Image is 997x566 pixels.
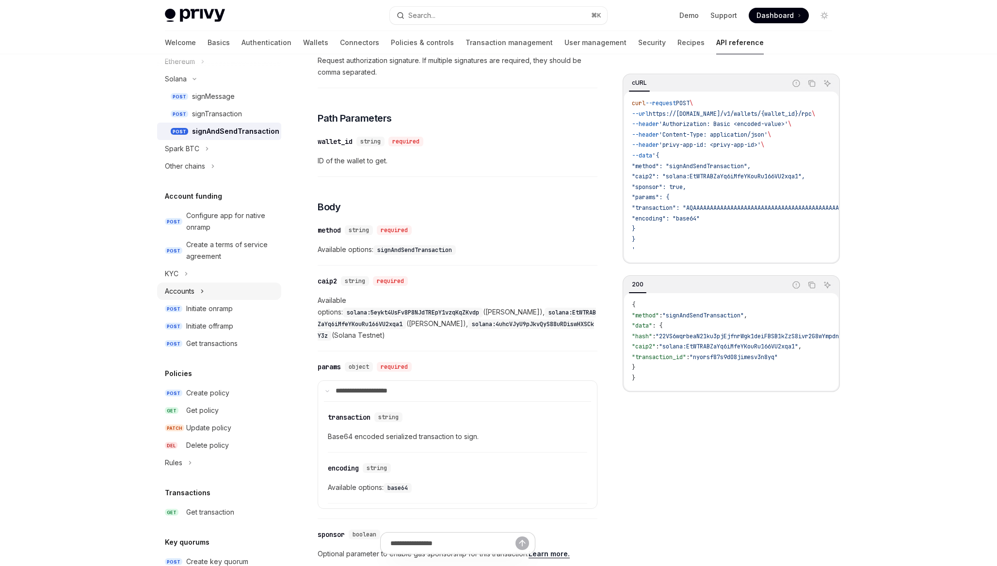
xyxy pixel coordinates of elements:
[157,317,281,335] a: POSTInitiate offramp
[165,558,182,566] span: POST
[186,422,231,434] div: Update policy
[632,363,635,371] span: }
[186,506,234,518] div: Get transaction
[632,215,700,222] span: "encoding": "base64"
[790,279,803,291] button: Report incorrect code
[318,200,340,214] span: Body
[318,155,597,167] span: ID of the wallet to get.
[318,137,353,146] div: wallet_id
[318,55,597,78] span: Request authorization signature. If multiple signatures are required, they should be comma separa...
[744,312,747,319] span: ,
[388,137,423,146] div: required
[192,126,279,137] div: signAndSendTransaction
[165,536,209,548] h5: Key quorums
[788,120,791,128] span: \
[408,10,435,21] div: Search...
[208,31,230,54] a: Basics
[186,320,233,332] div: Initiate offramp
[157,236,281,265] a: POSTCreate a terms of service agreement
[629,77,650,89] div: cURL
[165,407,178,414] span: GET
[165,218,182,225] span: POST
[171,110,188,118] span: POST
[241,31,291,54] a: Authentication
[165,323,182,330] span: POST
[318,225,341,235] div: method
[812,110,815,118] span: \
[632,120,659,128] span: --header
[659,141,761,149] span: 'privy-app-id: <privy-app-id>'
[378,413,399,421] span: string
[157,335,281,352] a: POSTGet transactions
[515,536,529,550] button: Send message
[157,283,281,300] button: Toggle Accounts section
[632,99,645,107] span: curl
[632,332,652,340] span: "hash"
[186,387,229,399] div: Create policy
[192,91,235,102] div: signMessage
[157,454,281,472] button: Toggle Rules section
[677,31,705,54] a: Recipes
[349,226,369,234] span: string
[466,31,553,54] a: Transaction management
[165,509,178,516] span: GET
[652,332,656,340] span: :
[768,131,771,139] span: \
[157,140,281,157] button: Toggle Spark BTC section
[328,482,587,493] span: Available options:
[659,120,788,128] span: 'Authorization: Basic <encoded-value>'
[303,31,328,54] a: Wallets
[632,162,751,170] span: "method": "signAndSendTransaction",
[165,305,182,313] span: POST
[157,157,281,175] button: Toggle Other chains section
[632,110,649,118] span: --url
[349,363,369,371] span: object
[165,160,205,172] div: Other chains
[377,225,412,235] div: required
[157,105,281,123] a: POSTsignTransaction
[632,322,652,330] span: "data"
[165,442,177,449] span: DEL
[384,483,412,493] code: base64
[632,246,635,253] span: '
[165,487,210,499] h5: Transactions
[318,244,597,255] span: Available options:
[340,31,379,54] a: Connectors
[165,340,182,347] span: POST
[390,7,607,24] button: Open search
[632,141,659,149] span: --header
[632,236,635,243] span: }
[632,131,659,139] span: --header
[638,31,666,54] a: Security
[391,31,454,54] a: Policies & controls
[716,31,764,54] a: API reference
[186,440,229,451] div: Delete policy
[652,322,662,330] span: : {
[632,225,635,233] span: }
[165,247,182,254] span: POST
[328,463,359,473] div: encoding
[710,11,737,20] a: Support
[632,152,652,159] span: --data
[157,207,281,236] a: POSTConfigure app for native onramp
[659,343,798,350] span: "solana:EtWTRABZaYq6iMfeYKouRu166VU2xqa1"
[157,123,281,140] a: POSTsignAndSendTransaction
[157,88,281,105] a: POSTsignMessage
[328,431,587,442] span: Base64 encoded serialized transaction to sign.
[377,362,412,372] div: required
[749,8,809,23] a: Dashboard
[165,424,184,432] span: PATCH
[373,276,408,286] div: required
[632,173,805,180] span: "caip2": "solana:EtWTRABZaYq6iMfeYKouRu166VU2xqa1",
[165,31,196,54] a: Welcome
[761,141,764,149] span: \
[318,530,345,539] div: sponsor
[360,138,381,145] span: string
[171,93,188,100] span: POST
[821,77,834,90] button: Ask AI
[165,143,199,155] div: Spark BTC
[659,312,662,319] span: :
[632,301,635,309] span: {
[632,183,686,191] span: "sponsor": true,
[756,11,794,20] span: Dashboard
